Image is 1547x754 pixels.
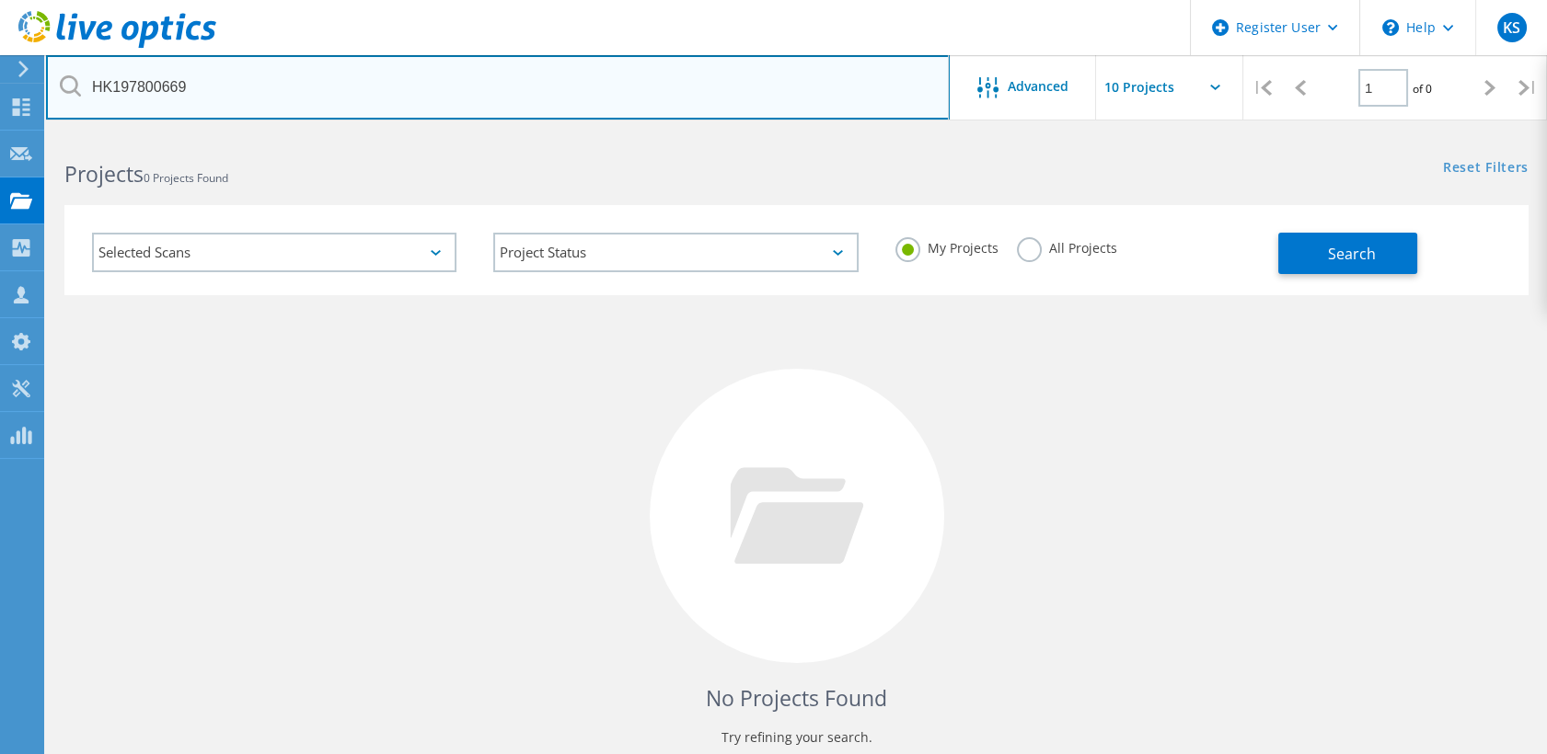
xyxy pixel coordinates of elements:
label: All Projects [1017,237,1117,255]
span: Advanced [1008,80,1068,93]
span: of 0 [1413,81,1432,97]
div: Project Status [493,233,858,272]
div: | [1243,55,1281,120]
span: 0 Projects Found [144,170,228,186]
input: Search projects by name, owner, ID, company, etc [46,55,950,120]
span: KS [1503,20,1520,35]
a: Reset Filters [1443,161,1529,177]
label: My Projects [895,237,999,255]
div: Selected Scans [92,233,456,272]
span: Search [1328,244,1376,264]
p: Try refining your search. [83,723,1510,752]
h4: No Projects Found [83,683,1510,714]
button: Search [1278,233,1417,274]
svg: \n [1382,19,1399,36]
div: | [1509,55,1547,120]
b: Projects [64,159,144,188]
a: Live Optics Dashboard [18,39,216,51]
